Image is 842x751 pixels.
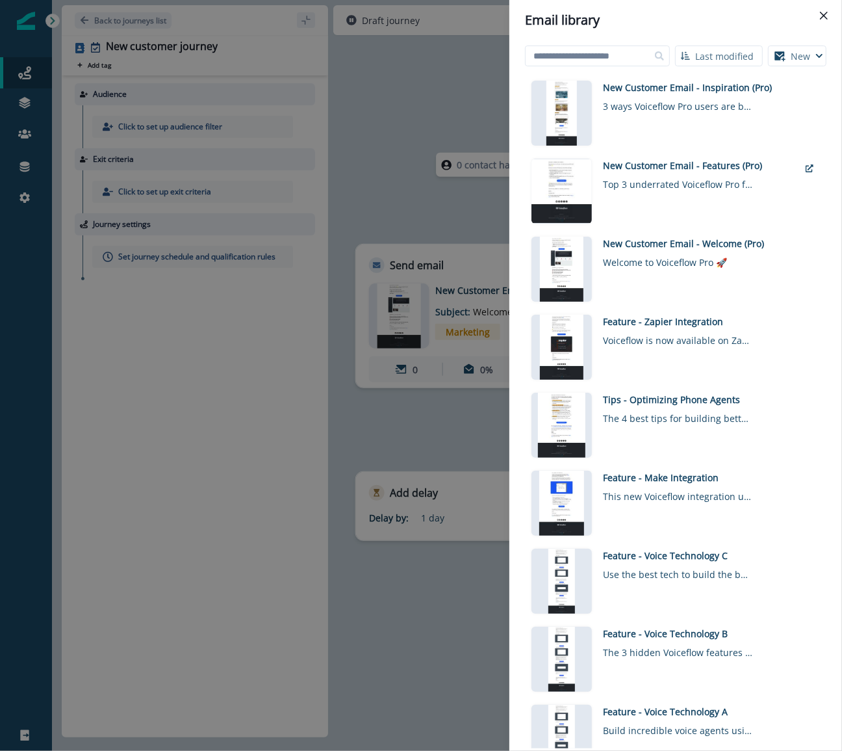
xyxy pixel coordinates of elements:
div: Top 3 underrated Voiceflow Pro features 👀 [603,172,752,191]
div: Email library [525,10,826,30]
div: Welcome to Voiceflow Pro 🚀 [603,250,752,269]
div: Feature - Voice Technology B [603,627,817,640]
button: Close [813,5,834,26]
div: Feature - Voice Technology C [603,549,817,562]
div: Feature - Voice Technology A [603,705,817,718]
div: New Customer Email - Inspiration (Pro) [603,81,817,94]
button: external-link [799,159,820,178]
div: 3 ways Voiceflow Pro users are boosting support, sales, and leads [603,94,752,113]
div: Use the best tech to build the best voice AI agents — here's how [603,562,752,581]
div: Feature - Make Integration [603,471,817,484]
div: Build incredible voice agents using tech from ElevenLabs, Deepgram, Krisp, and more [603,718,752,737]
div: This new Voiceflow integration unlocks a world of automations 🚀 [603,484,752,503]
div: The 3 hidden Voiceflow features that unlock incredible voice AI agents [603,640,752,659]
button: Last modified [675,46,763,66]
div: The 4 best tips for building better voice agents [603,406,752,425]
button: New [768,46,826,66]
div: New Customer Email - Welcome (Pro) [603,237,817,250]
div: Voiceflow is now available on Zapier! [603,328,752,347]
div: Tips - Optimizing Phone Agents [603,393,817,406]
div: New Customer Email - Features (Pro) [603,159,799,172]
div: Feature - Zapier Integration [603,315,817,328]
